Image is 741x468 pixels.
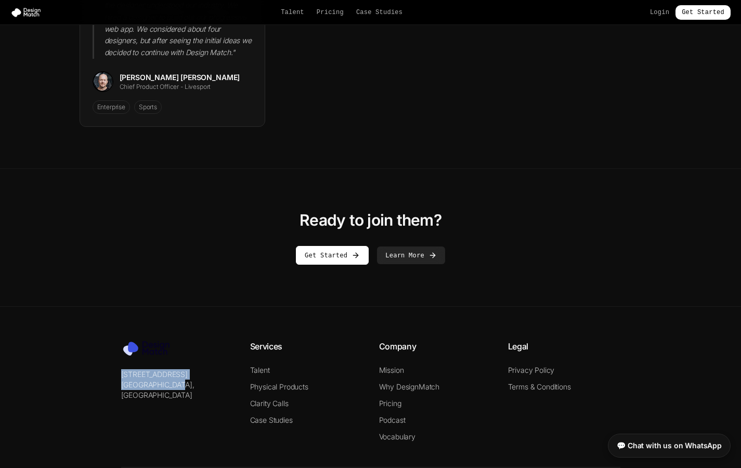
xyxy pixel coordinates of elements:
[250,340,362,353] h4: Services
[121,380,233,400] p: [GEOGRAPHIC_DATA], [GEOGRAPHIC_DATA]
[296,246,369,265] a: Get Started
[281,8,304,17] a: Talent
[250,382,308,391] a: Physical Products
[379,366,404,374] a: Mission
[120,72,240,83] div: [PERSON_NAME] [PERSON_NAME]
[379,340,491,353] h4: Company
[377,246,445,264] button: Learn More
[93,71,113,92] img: Kánsky A.
[379,399,401,408] a: Pricing
[608,434,731,458] a: 💬 Chat with us on WhatsApp
[10,7,46,18] img: Design Match
[508,366,555,374] a: Privacy Policy
[121,340,178,357] img: Design Match
[317,8,344,17] a: Pricing
[508,382,571,391] a: Terms & Conditions
[250,415,293,424] a: Case Studies
[121,369,233,380] p: [STREET_ADDRESS]
[379,382,440,391] a: Why DesignMatch
[508,340,620,353] h4: Legal
[379,432,415,441] a: Vocabulary
[120,83,240,91] div: Chief Product Officer - Livesport
[93,100,130,114] span: Enterprise
[250,366,270,374] a: Talent
[80,211,662,229] h3: Ready to join them?
[250,399,289,408] a: Clarity Calls
[379,415,406,424] a: Podcast
[134,100,162,114] span: Sports
[675,5,731,20] a: Get Started
[650,8,669,17] a: Login
[356,8,402,17] a: Case Studies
